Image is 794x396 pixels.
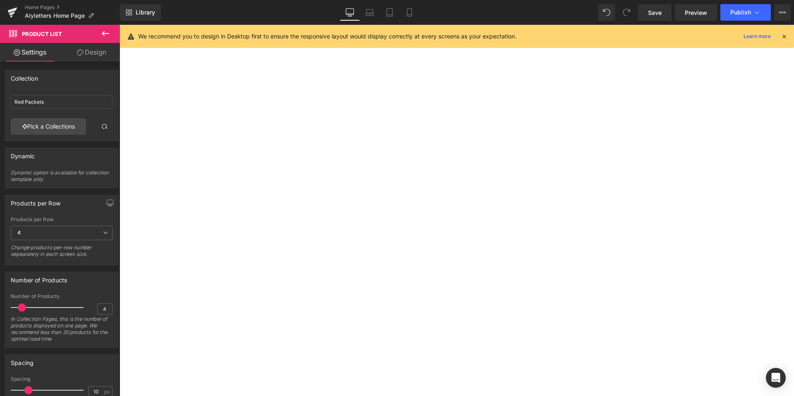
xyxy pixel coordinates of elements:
span: Save [648,8,662,17]
div: Change products-per-row number sepearately in each screen size. [11,244,112,263]
a: Desktop [340,4,360,21]
a: Mobile [399,4,419,21]
p: We recommend you to design in Desktop first to ensure the responsive layout would display correct... [138,32,517,41]
a: New Library [120,4,161,21]
a: Home Pages [25,4,120,11]
div: Products per Row [11,195,60,207]
span: Preview [685,8,707,17]
span: Publish [730,9,751,16]
a: Design [62,43,122,62]
a: Tablet [380,4,399,21]
div: Collection [11,70,38,82]
div: Spacing [11,355,33,366]
button: Undo [598,4,615,21]
div: Spacing [11,376,112,382]
div: Number of Products [11,272,67,284]
div: Open Intercom Messenger [766,368,786,388]
div: Products per Row [11,217,112,222]
span: Library [136,9,155,16]
span: Product List [22,31,62,37]
div: Dynamic option is available for collection template only. [11,169,112,188]
button: Redo [618,4,635,21]
div: Dynamic [11,148,35,160]
button: Publish [720,4,771,21]
button: More [774,4,791,21]
span: Alyletters Home Page [25,12,85,19]
a: Pick a Collections [11,118,86,135]
a: Laptop [360,4,380,21]
span: px [104,389,111,394]
a: Learn more [740,31,774,41]
b: 4 [17,229,21,236]
a: Preview [675,4,717,21]
div: Number of Products [11,293,112,299]
div: In Collection Pages, this is the number of products displayed on one page. We recommend less than... [11,316,112,348]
